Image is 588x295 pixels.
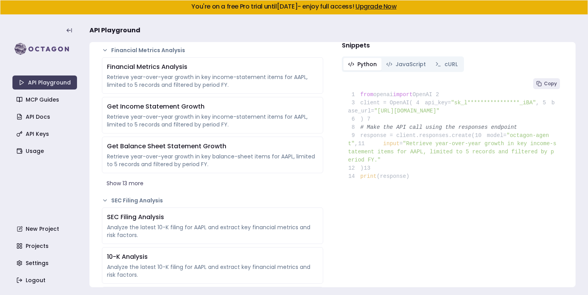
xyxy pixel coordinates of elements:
span: 12 [348,164,360,172]
span: 3 [348,99,360,107]
div: Get Income Statement Growth [107,102,318,111]
span: 10 [475,132,487,140]
img: logo-rect-yK7x_WSZ.svg [12,41,77,57]
span: 13 [364,164,376,172]
span: "[URL][DOMAIN_NAME]" [374,108,439,114]
span: OpenAI [413,91,432,98]
span: import [393,91,413,98]
a: Logout [13,273,78,287]
h5: You're on a free Pro trial until [DATE] - enjoy full access! [7,4,581,10]
div: Analyze the latest 10-K filing for AAPL and extract key financial metrics and risk factors. [107,223,318,239]
a: API Keys [13,127,78,141]
span: ) [348,116,364,122]
span: , [355,140,358,147]
button: Financial Metrics Analysis [102,46,323,54]
span: 9 [348,132,360,140]
span: Python [357,60,377,68]
span: JavaScript [395,60,426,68]
span: API Playground [89,26,140,35]
div: Get Balance Sheet Statement Growth [107,142,318,151]
div: SEC Filing Analysis [107,212,318,222]
span: , [536,100,539,106]
a: Usage [13,144,78,158]
a: Upgrade Now [355,2,397,11]
span: cURL [444,60,458,68]
h4: Snippets [342,41,563,50]
span: "Retrieve year-over-year growth in key income-statement items for AAPL, limited to 5 records and ... [348,140,556,163]
span: 4 [413,99,425,107]
span: 7 [364,115,376,123]
span: 2 [432,91,444,99]
span: ) [348,165,364,171]
span: = [399,140,402,147]
span: 5 [539,99,551,107]
div: 10-K Analysis [107,252,318,262]
span: from [360,91,374,98]
a: Projects [13,239,78,253]
div: Retrieve year-over-year growth in key income-statement items for AAPL, limited to 5 records and f... [107,113,318,128]
a: API Docs [13,110,78,124]
span: client = OpenAI( [348,100,413,106]
span: openai [373,91,393,98]
span: (response) [377,173,409,179]
a: API Playground [12,76,77,90]
span: print [360,173,377,179]
span: response = client.responses.create( [348,132,475,139]
div: Retrieve year-over-year growth in key income-statement items for AAPL, limited to 5 records and f... [107,73,318,89]
button: Copy [533,78,560,89]
a: MCP Guides [13,93,78,107]
div: Analyze the latest 10-K filing for AAPL and extract key financial metrics and risk factors. [107,263,318,279]
div: Retrieve year-over-year growth in key balance-sheet items for AAPL, limited to 5 records and filt... [107,153,318,168]
span: 14 [348,172,360,181]
span: input [383,140,399,147]
span: Copy [544,81,557,87]
a: New Project [13,222,78,236]
a: Settings [13,256,78,270]
button: SEC Filing Analysis [102,197,323,204]
div: Financial Metrics Analysis [107,62,318,72]
span: 11 [358,140,370,148]
span: model= [487,132,506,139]
button: Show 13 more [102,176,323,190]
span: 8 [348,123,360,132]
span: 1 [348,91,360,99]
span: 6 [348,115,360,123]
span: # Make the API call using the responses endpoint [360,124,517,130]
span: api_key= [425,100,451,106]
